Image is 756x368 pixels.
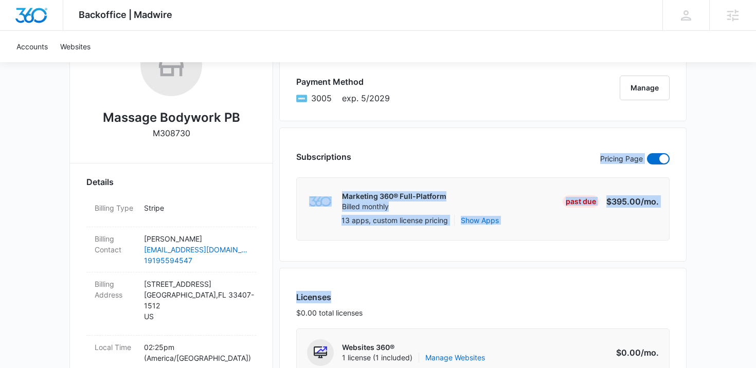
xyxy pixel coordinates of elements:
[600,153,643,164] p: Pricing Page
[95,342,136,353] dt: Local Time
[342,191,446,201] p: Marketing 360® Full-Platform
[86,176,114,188] span: Details
[610,346,659,359] p: $0.00
[425,353,485,363] a: Manage Websites
[641,196,659,207] span: /mo.
[86,272,256,336] div: Billing Address[STREET_ADDRESS][GEOGRAPHIC_DATA],FL 33407-1512US
[95,203,136,213] dt: Billing Type
[54,31,97,62] a: Websites
[296,151,351,163] h3: Subscriptions
[86,227,256,272] div: Billing Contact[PERSON_NAME][EMAIL_ADDRESS][DOMAIN_NAME]19195594547
[10,31,54,62] a: Accounts
[311,92,332,104] span: American Express ending with
[296,307,363,318] p: $0.00 total licenses
[342,201,446,212] p: Billed monthly
[144,233,248,244] p: [PERSON_NAME]
[144,279,248,322] p: [STREET_ADDRESS] [GEOGRAPHIC_DATA] , FL 33407-1512 US
[296,291,363,303] h3: Licenses
[153,127,190,139] p: M308730
[341,215,448,226] p: 13 apps, custom license pricing
[620,76,670,100] button: Manage
[461,215,499,226] button: Show Apps
[641,347,659,358] span: /mo.
[103,108,240,127] h2: Massage Bodywork PB
[144,244,248,255] a: [EMAIL_ADDRESS][DOMAIN_NAME]
[342,92,390,104] span: exp. 5/2029
[606,195,659,208] p: $395.00
[144,255,248,266] a: 19195594547
[95,233,136,255] dt: Billing Contact
[79,9,172,20] span: Backoffice | Madwire
[144,342,248,363] p: 02:25pm ( America/[GEOGRAPHIC_DATA] )
[144,203,248,213] p: Stripe
[86,196,256,227] div: Billing TypeStripe
[342,353,485,363] span: 1 license (1 included)
[342,342,485,353] p: Websites 360®
[563,195,599,208] div: Past Due
[296,76,390,88] h3: Payment Method
[95,279,136,300] dt: Billing Address
[309,196,331,207] img: marketing360Logo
